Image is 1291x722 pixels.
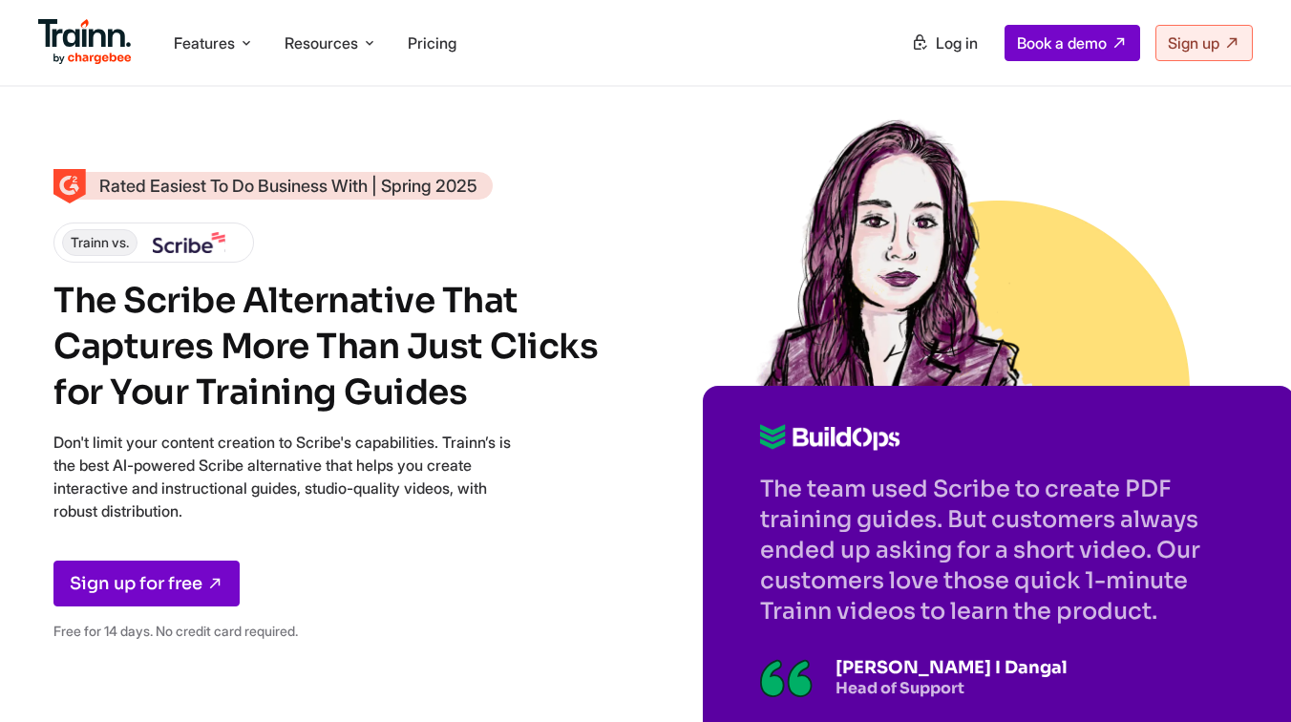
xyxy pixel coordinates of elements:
img: Skilljar Alternative - Trainn | High Performer - Customer Education Category [53,169,86,203]
span: Resources [285,32,358,53]
p: Don't limit your content creation to Scribe's capabilities. Trainn’s is the best AI-powered Scrib... [53,431,512,522]
a: Sign up [1155,25,1253,61]
img: Illustration of a quotation mark [760,659,813,697]
span: Book a demo [1017,33,1107,53]
p: Free for 14 days. No credit card required. [53,620,512,643]
span: Features [174,32,235,53]
iframe: Chat Widget [1196,630,1291,722]
span: Log in [936,33,978,53]
img: Sketch of Sabina Rana from Buildops | Scribe Alternative [755,115,1032,392]
span: Sign up [1168,33,1219,53]
img: Trainn Logo [38,19,132,65]
a: Pricing [408,33,456,53]
p: The team used Scribe to create PDF training guides. But customers always ended up asking for a sh... [760,474,1238,626]
img: Scribe logo [153,232,225,253]
a: Sign up for free [53,561,240,606]
p: [PERSON_NAME] I Dangal [836,657,1068,678]
h1: The Scribe Alternative That Captures More Than Just Clicks for Your Training Guides [53,278,607,415]
a: Rated Easiest To Do Business With | Spring 2025 [53,172,493,200]
p: Head of Support [836,678,1068,698]
a: Book a demo [1005,25,1140,61]
span: Trainn vs. [62,229,138,256]
a: Log in [899,26,989,60]
img: Buildops logo [760,424,900,451]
